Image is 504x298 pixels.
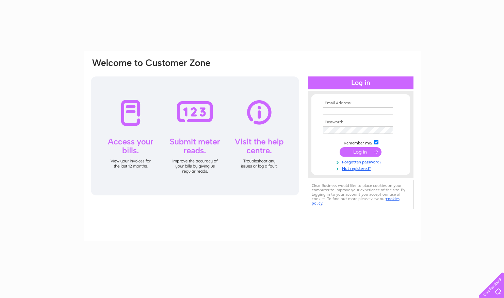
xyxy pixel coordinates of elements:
[323,158,400,165] a: Forgotten password?
[321,139,400,146] td: Remember me?
[321,101,400,106] th: Email Address:
[323,165,400,171] a: Not registered?
[321,120,400,125] th: Password:
[312,196,400,206] a: cookies policy
[308,180,413,209] div: Clear Business would like to place cookies on your computer to improve your experience of the sit...
[340,147,381,157] input: Submit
